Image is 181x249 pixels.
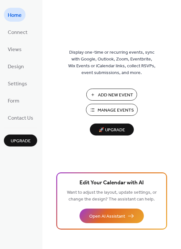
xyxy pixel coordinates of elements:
[80,209,144,223] button: Open AI Assistant
[86,89,137,101] button: Add New Event
[4,59,28,73] a: Design
[90,124,134,135] button: 🚀 Upgrade
[8,79,27,89] span: Settings
[4,111,37,124] a: Contact Us
[4,42,26,56] a: Views
[4,93,23,107] a: Form
[8,113,33,123] span: Contact Us
[8,10,22,20] span: Home
[68,49,155,76] span: Display one-time or recurring events, sync with Google, Outlook, Zoom, Eventbrite, Wix Events or ...
[98,92,133,99] span: Add New Event
[8,62,24,72] span: Design
[4,76,31,90] a: Settings
[4,8,26,22] a: Home
[8,45,22,55] span: Views
[80,179,144,188] span: Edit Your Calendar with AI
[8,96,19,106] span: Form
[94,126,130,135] span: 🚀 Upgrade
[11,138,31,145] span: Upgrade
[4,135,37,146] button: Upgrade
[98,107,134,114] span: Manage Events
[89,213,125,220] span: Open AI Assistant
[8,27,27,38] span: Connect
[4,25,31,39] a: Connect
[67,188,157,204] span: Want to adjust the layout, update settings, or change the design? The assistant can help.
[86,104,138,116] button: Manage Events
